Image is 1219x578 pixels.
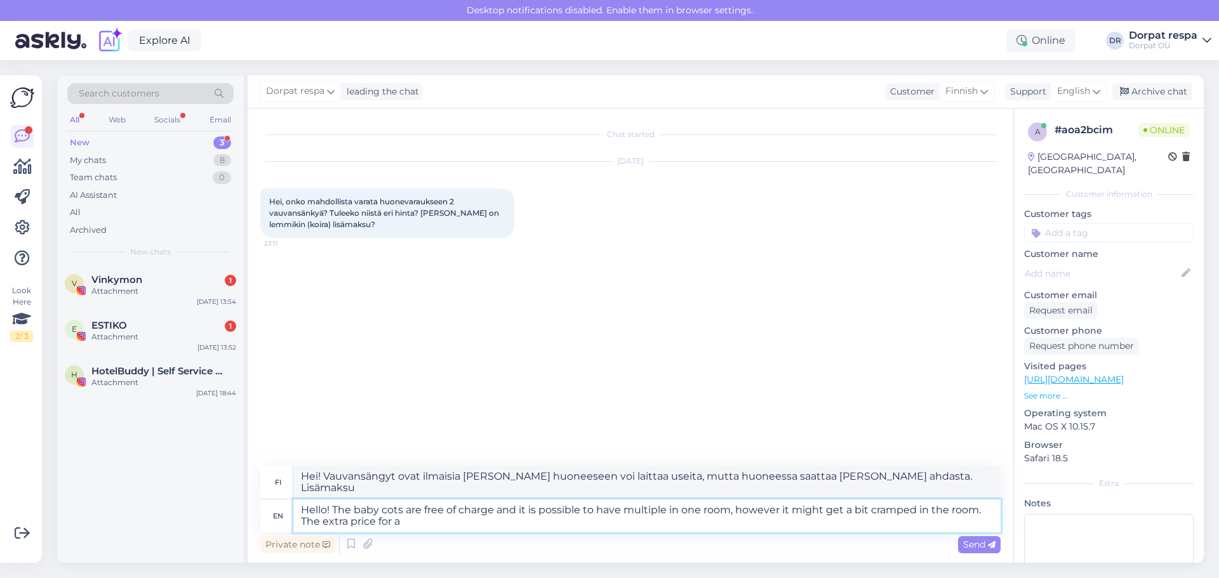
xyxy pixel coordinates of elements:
[106,112,128,128] div: Web
[1024,374,1124,385] a: [URL][DOMAIN_NAME]
[1024,338,1139,355] div: Request phone number
[1005,85,1046,98] div: Support
[1055,122,1138,138] div: # aoa2bcim
[72,279,77,288] span: V
[70,154,106,167] div: My chats
[1025,266,1179,280] input: Add name
[264,239,312,248] span: 23:11
[1024,188,1194,200] div: Customer information
[1129,30,1197,41] div: Dorpat respa
[67,112,82,128] div: All
[197,343,236,352] div: [DATE] 13:52
[1024,497,1194,510] p: Notes
[260,155,1001,167] div: [DATE]
[207,112,234,128] div: Email
[70,189,117,202] div: AI Assistant
[1035,127,1041,136] span: a
[1129,30,1211,51] a: Dorpat respaDorpat OÜ
[79,87,159,100] span: Search customers
[1024,207,1194,221] p: Customer tags
[70,224,107,237] div: Archived
[91,286,236,297] div: Attachment
[152,112,183,128] div: Socials
[273,505,283,527] div: en
[91,377,236,388] div: Attachment
[91,320,127,331] span: ESTIKO
[128,30,201,51] a: Explore AI
[275,471,281,493] div: fi
[196,388,236,398] div: [DATE] 18:44
[266,84,324,98] span: Dorpat respa
[885,85,935,98] div: Customer
[1024,438,1194,452] p: Browser
[260,129,1001,140] div: Chat started
[293,499,1001,532] textarea: Hello! The baby cots are free of charge and it is possible to have multiple in one room, however ...
[1057,84,1090,98] span: English
[1028,150,1168,177] div: [GEOGRAPHIC_DATA], [GEOGRAPHIC_DATA]
[1024,390,1194,402] p: See more ...
[1006,29,1076,52] div: Online
[70,171,117,184] div: Team chats
[963,539,996,550] span: Send
[91,365,223,377] span: HotelBuddy | Self Service App for Hotel Guests
[1024,289,1194,302] p: Customer email
[70,206,81,219] div: All
[225,275,236,286] div: 1
[269,197,501,229] span: Hei, onko mahdollista varata huonevaraukseen 2 vauvansänkyä? Tuleeko niistä eri hinta? [PERSON_NA...
[91,274,142,286] span: Vinkymon
[1024,420,1194,433] p: Mac OS X 10.15.7
[10,331,33,342] div: 2 / 3
[1024,324,1194,338] p: Customer phone
[1112,83,1192,100] div: Archive chat
[70,136,90,149] div: New
[945,84,978,98] span: Finnish
[293,466,1001,499] textarea: Hei! Vauvansängyt ovat ilmaisia ​​[PERSON_NAME] huoneeseen voi laittaa useita, mutta huoneessa sa...
[225,320,236,332] div: 1
[91,331,236,343] div: Attachment
[1024,223,1194,242] input: Add a tag
[10,285,33,342] div: Look Here
[1024,360,1194,373] p: Visited pages
[1024,247,1194,261] p: Customer name
[260,536,335,553] div: Private note
[1024,302,1098,319] div: Request email
[130,246,171,258] span: New chats
[71,370,77,379] span: H
[1106,32,1124,49] div: DR
[1138,123,1190,137] span: Online
[342,85,419,98] div: leading the chat
[1024,407,1194,420] p: Operating system
[197,297,236,306] div: [DATE] 13:54
[213,154,231,167] div: 8
[213,171,231,184] div: 0
[10,86,34,110] img: Askly Logo
[1024,478,1194,489] div: Extra
[72,324,77,334] span: E
[1129,41,1197,51] div: Dorpat OÜ
[213,136,231,149] div: 3
[1024,452,1194,465] p: Safari 18.5
[97,27,123,54] img: explore-ai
